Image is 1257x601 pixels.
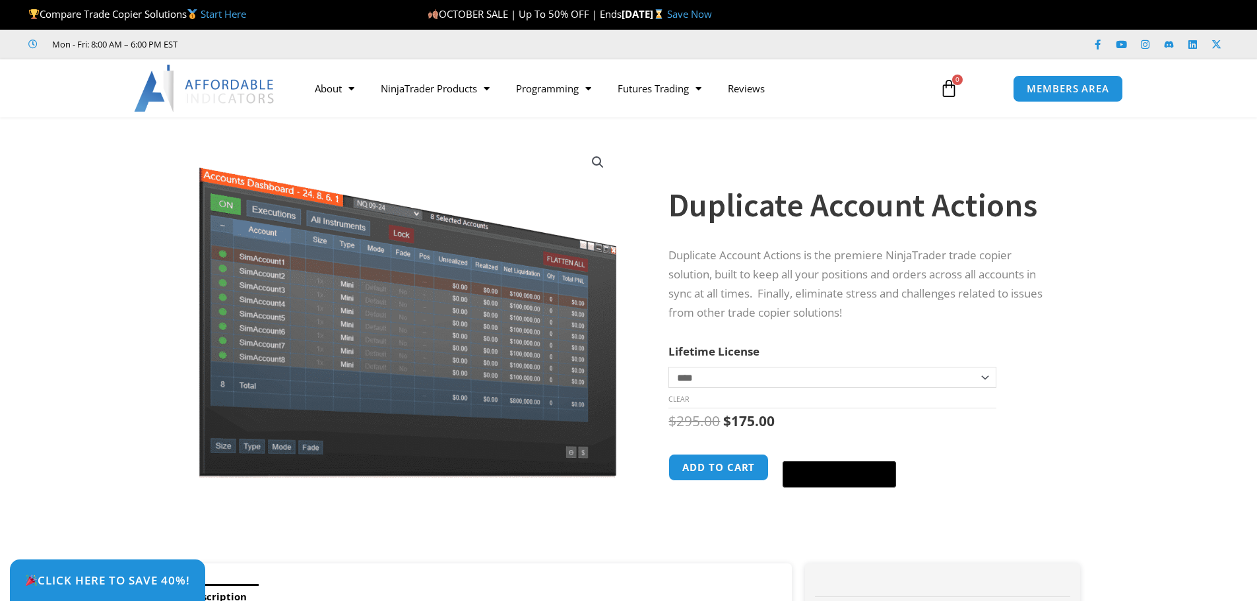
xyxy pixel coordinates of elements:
[668,395,689,404] a: Clear options
[668,246,1054,323] p: Duplicate Account Actions is the premiere NinjaTrader trade copier solution, built to keep all yo...
[503,73,604,104] a: Programming
[302,73,924,104] nav: Menu
[622,7,667,20] strong: [DATE]
[25,575,190,586] span: Click Here to save 40%!
[723,412,731,430] span: $
[49,36,177,52] span: Mon - Fri: 8:00 AM – 6:00 PM EST
[195,141,620,478] img: Screenshot 2024-08-26 15414455555
[187,9,197,19] img: 🥇
[1027,84,1109,94] span: MEMBERS AREA
[604,73,715,104] a: Futures Trading
[783,461,896,488] button: Buy with GPay
[428,7,622,20] span: OCTOBER SALE | Up To 50% OFF | Ends
[29,9,39,19] img: 🏆
[201,7,246,20] a: Start Here
[780,452,899,457] iframe: Secure express checkout frame
[667,7,712,20] a: Save Now
[668,412,676,430] span: $
[668,454,769,481] button: Add to cart
[654,9,664,19] img: ⌛
[368,73,503,104] a: NinjaTrader Products
[668,182,1054,228] h1: Duplicate Account Actions
[715,73,778,104] a: Reviews
[723,412,775,430] bdi: 175.00
[134,65,276,112] img: LogoAI | Affordable Indicators – NinjaTrader
[668,412,720,430] bdi: 295.00
[26,575,37,586] img: 🎉
[920,69,978,108] a: 0
[10,559,205,601] a: 🎉Click Here to save 40%!
[196,38,394,51] iframe: Customer reviews powered by Trustpilot
[1013,75,1123,102] a: MEMBERS AREA
[952,75,963,85] span: 0
[28,7,246,20] span: Compare Trade Copier Solutions
[302,73,368,104] a: About
[428,9,438,19] img: 🍂
[668,344,759,359] label: Lifetime License
[586,150,610,174] a: View full-screen image gallery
